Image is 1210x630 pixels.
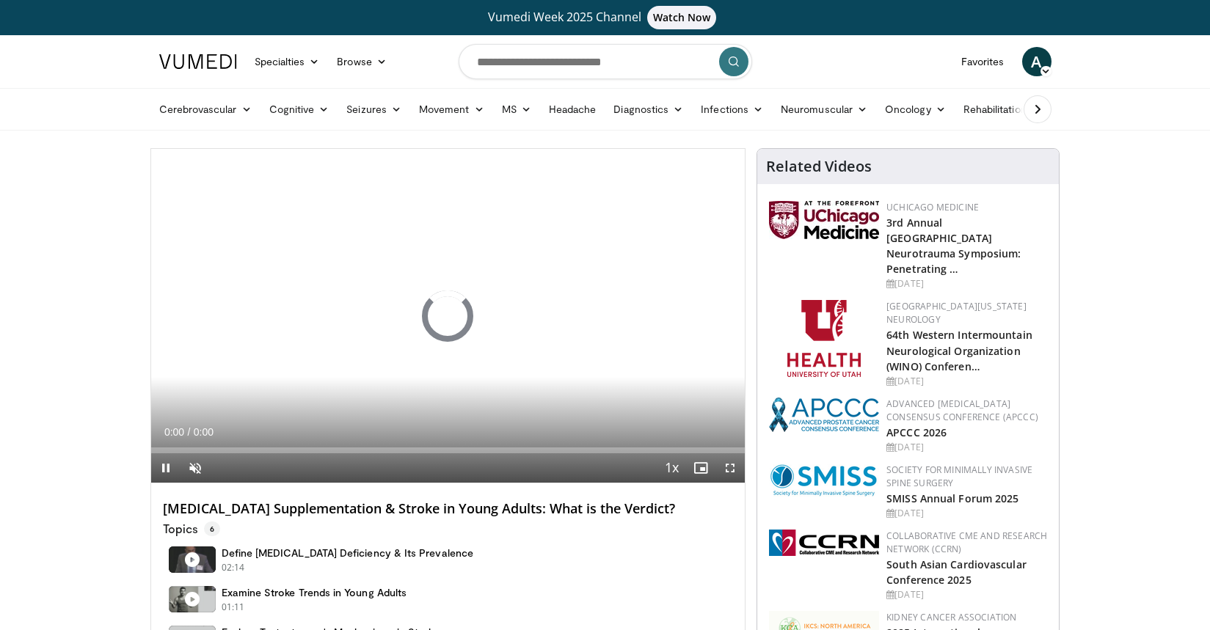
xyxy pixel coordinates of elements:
[715,453,745,483] button: Fullscreen
[161,6,1049,29] a: Vumedi Week 2025 ChannelWatch Now
[886,530,1047,555] a: Collaborative CME and Research Network (CCRN)
[150,95,260,124] a: Cerebrovascular
[766,158,872,175] h4: Related Videos
[159,54,237,69] img: VuMedi Logo
[164,426,184,438] span: 0:00
[886,201,979,213] a: UChicago Medicine
[222,546,473,560] h4: Define [MEDICAL_DATA] Deficiency & Its Prevalence
[787,300,861,377] img: f6362829-b0a3-407d-a044-59546adfd345.png.150x105_q85_autocrop_double_scale_upscale_version-0.2.png
[886,507,1047,520] div: [DATE]
[886,557,1027,587] a: South Asian Cardiovascular Conference 2025
[647,6,717,29] span: Watch Now
[1022,47,1052,76] a: A
[459,44,752,79] input: Search topics, interventions
[686,453,715,483] button: Enable picture-in-picture mode
[769,464,879,497] img: 59788bfb-0650-4895-ace0-e0bf6b39cdae.png.150x105_q85_autocrop_double_scale_upscale_version-0.2.png
[222,601,245,614] p: 01:11
[222,561,245,574] p: 02:14
[769,201,879,239] img: 5f87bdfb-7fdf-48f0-85f3-b6bcda6427bf.jpg.150x105_q85_autocrop_double_scale_upscale_version-0.2.jpg
[163,501,734,517] h4: [MEDICAL_DATA] Supplementation & Stroke in Young Adults: What is the Verdict?
[769,398,879,432] img: 92ba7c40-df22-45a2-8e3f-1ca017a3d5ba.png.150x105_q85_autocrop_double_scale_upscale_version-0.2.png
[955,95,1035,124] a: Rehabilitation
[769,530,879,556] img: a04ee3ba-8487-4636-b0fb-5e8d268f3737.png.150x105_q85_autocrop_double_scale_upscale_version-0.2.png
[488,9,723,25] span: Vumedi Week 2025 Channel
[493,95,540,124] a: MS
[886,441,1047,454] div: [DATE]
[410,95,493,124] a: Movement
[876,95,955,124] a: Oncology
[540,95,605,124] a: Headache
[886,328,1032,373] a: 64th Western Intermountain Neurological Organization (WINO) Conferen…
[194,426,214,438] span: 0:00
[772,95,876,124] a: Neuromuscular
[338,95,410,124] a: Seizures
[886,300,1027,326] a: [GEOGRAPHIC_DATA][US_STATE] Neurology
[151,447,746,453] div: Progress Bar
[151,149,746,483] video-js: Video Player
[886,611,1016,623] a: Kidney Cancer Association
[260,95,338,124] a: Cognitive
[886,277,1047,290] div: [DATE]
[328,47,396,76] a: Browse
[886,398,1038,423] a: Advanced [MEDICAL_DATA] Consensus Conference (APCCC)
[188,426,191,438] span: /
[952,47,1013,76] a: Favorites
[886,375,1047,388] div: [DATE]
[886,491,1018,505] a: SMISS Annual Forum 2025
[151,453,181,483] button: Pause
[886,216,1021,276] a: 3rd Annual [GEOGRAPHIC_DATA] Neurotrauma Symposium: Penetrating …
[692,95,772,124] a: Infections
[886,464,1032,489] a: Society for Minimally Invasive Spine Surgery
[657,453,686,483] button: Playback Rate
[886,425,947,439] a: APCCC 2026
[222,586,407,599] h4: Examine Stroke Trends in Young Adults
[246,47,329,76] a: Specialties
[886,588,1047,601] div: [DATE]
[605,95,692,124] a: Diagnostics
[181,453,210,483] button: Unmute
[204,521,220,536] span: 6
[163,521,220,536] p: Topics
